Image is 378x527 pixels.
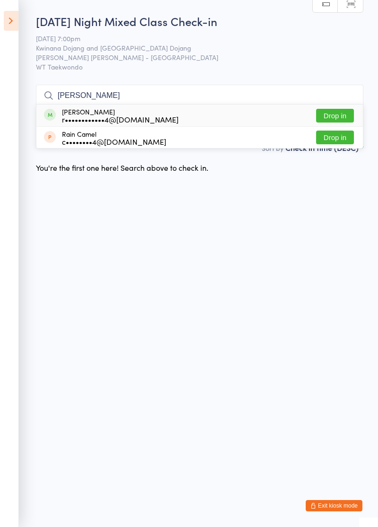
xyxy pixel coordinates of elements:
[36,34,349,43] span: [DATE] 7:00pm
[36,62,363,71] span: WT Taekwondo
[36,85,363,106] input: Search
[62,108,179,123] div: [PERSON_NAME]
[306,500,362,511] button: Exit kiosk mode
[316,131,354,144] button: Drop in
[62,130,166,145] div: Rain Camel
[62,115,179,123] div: r••••••••••••4@[DOMAIN_NAME]
[62,138,166,145] div: c••••••••4@[DOMAIN_NAME]
[36,13,363,29] h2: [DATE] Night Mixed Class Check-in
[36,53,349,62] span: [PERSON_NAME] [PERSON_NAME] - [GEOGRAPHIC_DATA]
[36,43,349,53] span: Kwinana Dojang and [GEOGRAPHIC_DATA] Dojang
[316,109,354,123] button: Drop in
[36,162,208,173] div: You're the first one here! Search above to check in.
